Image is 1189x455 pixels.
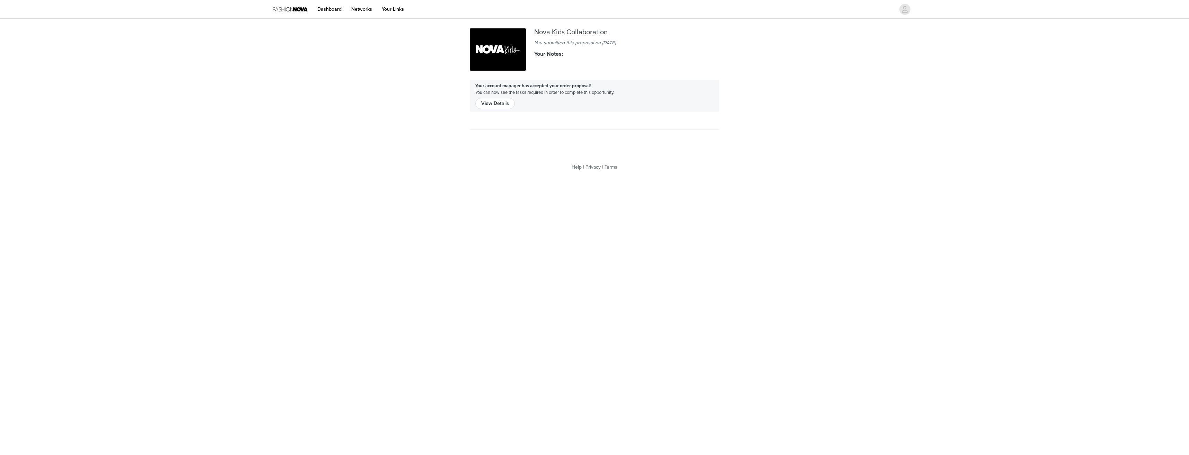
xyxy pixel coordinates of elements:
[475,83,591,89] strong: Your account manager has accepted your order proposal!
[475,98,515,104] a: View Details
[583,164,584,170] span: |
[534,28,655,36] div: Nova Kids Collaboration
[273,1,308,17] img: Fashion Nova Logo
[534,39,655,46] div: You submitted this proposal on [DATE].
[347,1,376,17] a: Networks
[470,80,719,112] div: You can now see the tasks required in order to complete this opportunity.
[901,4,908,15] div: avatar
[378,1,408,17] a: Your Links
[534,51,563,57] strong: Your Notes:
[605,164,617,170] a: Terms
[475,98,515,109] button: View Details
[602,164,603,170] span: |
[313,1,346,17] a: Dashboard
[470,28,526,71] img: 1df9544b-c77b-443b-b243-839666a6942b.jpeg
[585,164,601,170] a: Privacy
[572,164,582,170] a: Help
